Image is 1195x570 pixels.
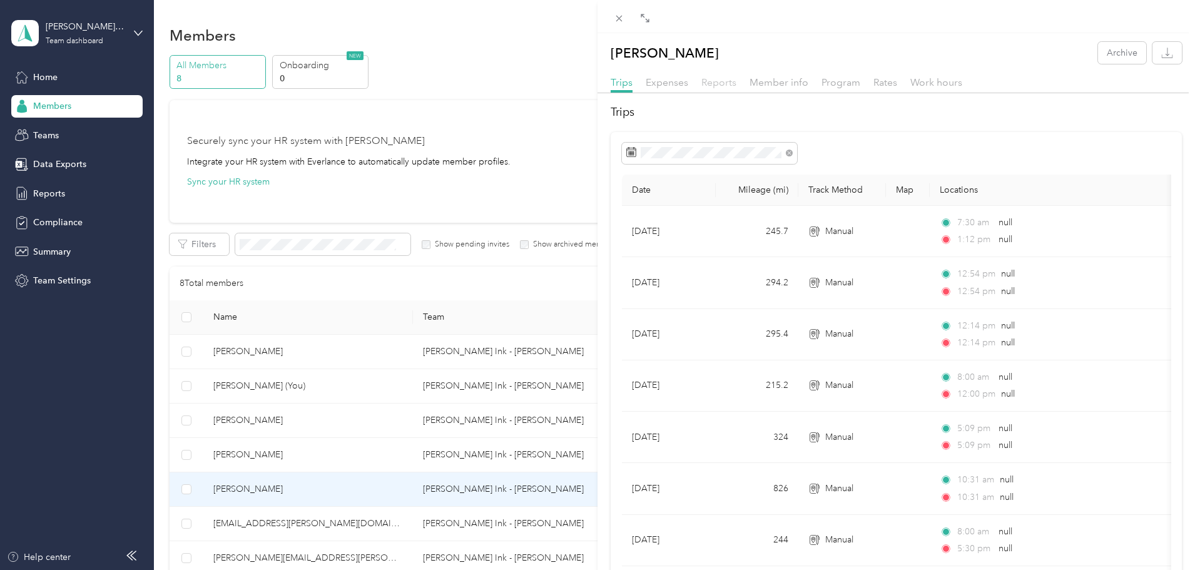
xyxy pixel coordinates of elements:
[957,473,994,487] span: 10:31 am
[825,430,853,444] span: Manual
[957,216,993,230] span: 7:30 am
[999,543,1012,554] span: null
[957,525,993,539] span: 8:00 am
[646,76,688,88] span: Expenses
[957,491,994,504] span: 10:31 am
[611,104,1182,121] h2: Trips
[957,387,995,401] span: 12:00 pm
[957,233,993,247] span: 1:12 pm
[716,175,798,206] th: Mileage (mi)
[999,234,1012,245] span: null
[716,257,798,308] td: 294.2
[825,327,853,341] span: Manual
[825,482,853,496] span: Manual
[1001,286,1015,297] span: null
[999,372,1012,382] span: null
[1001,389,1015,399] span: null
[825,276,853,290] span: Manual
[1001,337,1015,348] span: null
[716,206,798,257] td: 245.7
[716,360,798,412] td: 215.2
[886,175,930,206] th: Map
[999,423,1012,434] span: null
[910,76,962,88] span: Work hours
[622,360,716,412] td: [DATE]
[957,267,995,281] span: 12:54 pm
[957,542,993,556] span: 5:30 pm
[821,76,860,88] span: Program
[1098,42,1146,64] button: Archive
[798,175,886,206] th: Track Method
[701,76,736,88] span: Reports
[825,533,853,547] span: Manual
[1000,474,1014,485] span: null
[716,412,798,463] td: 324
[716,309,798,360] td: 295.4
[957,370,993,384] span: 8:00 am
[825,379,853,392] span: Manual
[622,412,716,463] td: [DATE]
[611,76,633,88] span: Trips
[622,257,716,308] td: [DATE]
[957,439,993,452] span: 5:09 pm
[999,440,1012,450] span: null
[1125,500,1195,570] iframe: Everlance-gr Chat Button Frame
[825,225,853,238] span: Manual
[1001,320,1015,331] span: null
[716,515,798,566] td: 244
[622,206,716,257] td: [DATE]
[957,336,995,350] span: 12:14 pm
[1001,268,1015,279] span: null
[957,319,995,333] span: 12:14 pm
[622,463,716,514] td: [DATE]
[1000,492,1014,502] span: null
[957,285,995,298] span: 12:54 pm
[622,515,716,566] td: [DATE]
[999,217,1012,228] span: null
[750,76,808,88] span: Member info
[957,422,993,435] span: 5:09 pm
[622,309,716,360] td: [DATE]
[611,42,719,64] p: [PERSON_NAME]
[873,76,897,88] span: Rates
[622,175,716,206] th: Date
[716,463,798,514] td: 826
[999,526,1012,537] span: null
